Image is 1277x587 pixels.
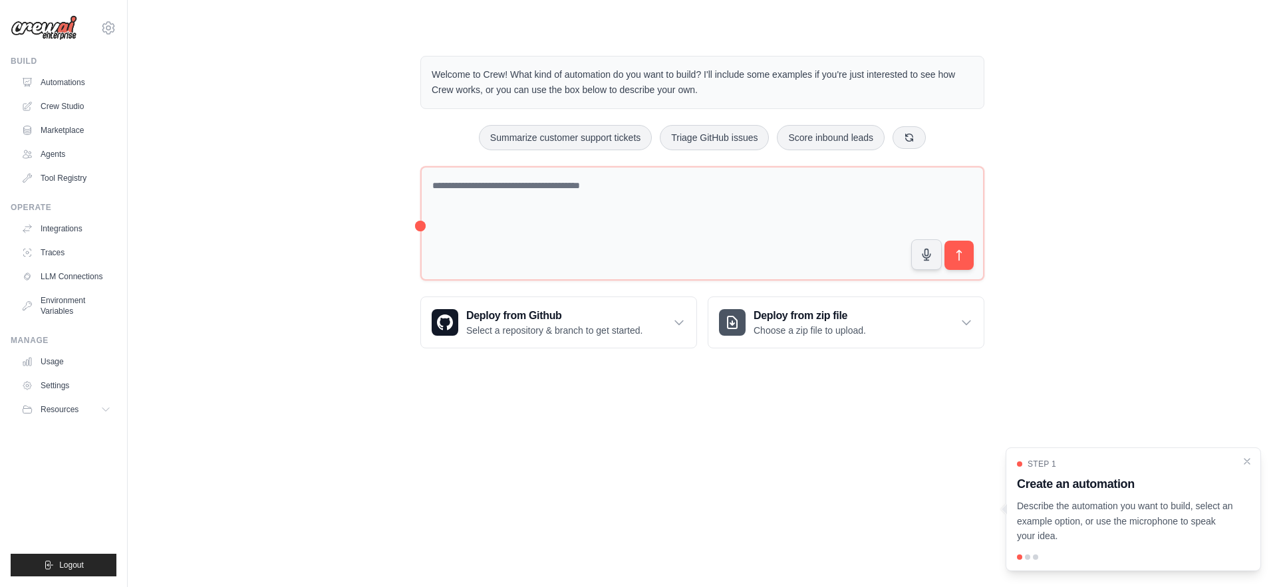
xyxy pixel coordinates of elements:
div: Operate [11,202,116,213]
h3: Create an automation [1017,475,1234,493]
div: Build [11,56,116,66]
a: Automations [16,72,116,93]
a: Usage [16,351,116,372]
p: Select a repository & branch to get started. [466,324,642,337]
button: Triage GitHub issues [660,125,769,150]
button: Logout [11,554,116,576]
a: LLM Connections [16,266,116,287]
button: Resources [16,399,116,420]
h3: Deploy from Github [466,308,642,324]
p: Describe the automation you want to build, select an example option, or use the microphone to spe... [1017,499,1234,544]
button: Close walkthrough [1242,456,1252,467]
p: Welcome to Crew! What kind of automation do you want to build? I'll include some examples if you'... [432,67,973,98]
span: Step 1 [1028,459,1056,469]
img: Logo [11,15,77,41]
p: Choose a zip file to upload. [754,324,866,337]
a: Agents [16,144,116,165]
button: Score inbound leads [777,125,885,150]
a: Tool Registry [16,168,116,189]
button: Summarize customer support tickets [479,125,652,150]
a: Environment Variables [16,290,116,322]
a: Crew Studio [16,96,116,117]
span: Resources [41,404,78,415]
a: Settings [16,375,116,396]
h3: Deploy from zip file [754,308,866,324]
div: Manage [11,335,116,346]
a: Traces [16,242,116,263]
a: Integrations [16,218,116,239]
span: Logout [59,560,84,570]
a: Marketplace [16,120,116,141]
